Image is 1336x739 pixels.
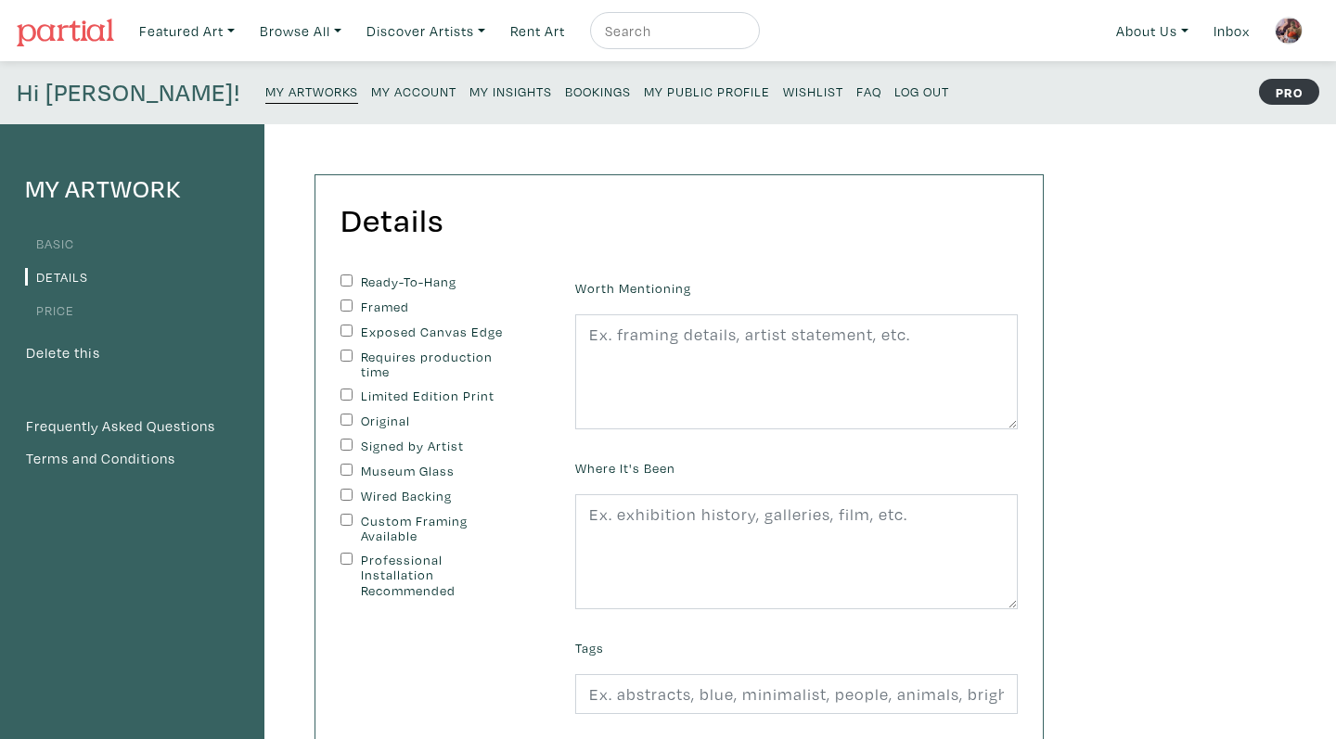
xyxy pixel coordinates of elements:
[469,78,552,103] a: My Insights
[25,301,74,319] a: Price
[575,458,675,478] label: Where It's Been
[575,638,604,658] label: Tags
[340,200,443,240] h2: Details
[265,83,358,100] small: My Artworks
[856,83,881,100] small: FAQ
[25,447,239,471] a: Terms and Conditions
[265,78,358,104] a: My Artworks
[131,12,243,50] a: Featured Art
[25,235,74,252] a: Basic
[371,83,456,100] small: My Account
[856,78,881,103] a: FAQ
[783,83,843,100] small: Wishlist
[25,268,88,286] a: Details
[361,514,516,544] label: Custom Framing Available
[575,278,691,299] label: Worth Mentioning
[361,414,516,429] label: Original
[1259,79,1319,105] strong: PRO
[644,83,770,100] small: My Public Profile
[361,489,516,504] label: Wired Backing
[565,78,631,103] a: Bookings
[361,464,516,479] label: Museum Glass
[575,674,1018,714] input: Ex. abstracts, blue, minimalist, people, animals, bright, etc.
[469,83,552,100] small: My Insights
[1108,12,1197,50] a: About Us
[361,553,516,599] label: Professional Installation Recommended
[25,414,239,439] a: Frequently Asked Questions
[783,78,843,103] a: Wishlist
[894,83,949,100] small: Log Out
[1275,17,1303,45] img: phpThumb.php
[1205,12,1258,50] a: Inbox
[361,389,516,404] label: Limited Edition Print
[361,325,516,340] label: Exposed Canvas Edge
[25,174,239,204] h4: My Artwork
[361,439,516,454] label: Signed by Artist
[565,83,631,100] small: Bookings
[361,350,516,380] label: Requires production time
[25,341,101,365] button: Delete this
[17,78,240,108] h4: Hi [PERSON_NAME]!
[603,19,742,43] input: Search
[502,12,573,50] a: Rent Art
[894,78,949,103] a: Log Out
[361,299,516,315] label: Framed
[251,12,350,50] a: Browse All
[358,12,494,50] a: Discover Artists
[371,78,456,103] a: My Account
[644,78,770,103] a: My Public Profile
[361,274,516,290] label: Ready-To-Hang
